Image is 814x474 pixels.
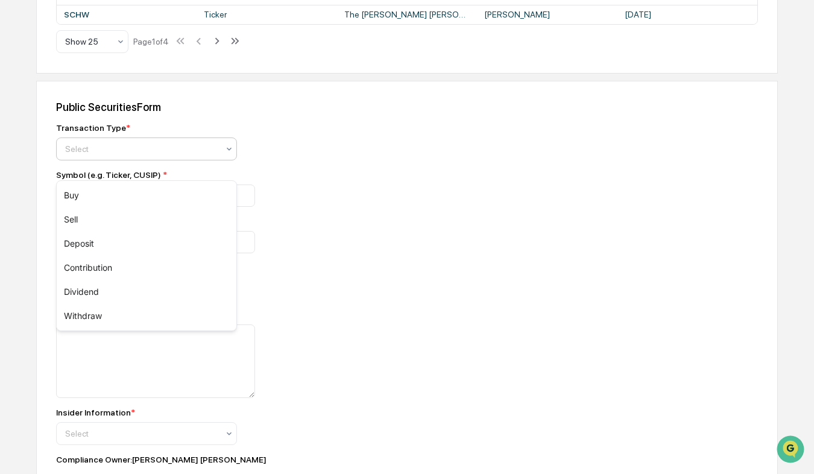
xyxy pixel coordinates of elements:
[775,434,808,467] iframe: Open customer support
[617,5,757,24] td: [DATE]
[7,170,81,192] a: 🔎Data Lookup
[7,147,83,169] a: 🖐️Preclearance
[99,152,150,164] span: Attestations
[337,5,477,24] td: The [PERSON_NAME] [PERSON_NAME] Corporation
[57,207,236,232] div: Sell
[56,123,130,133] div: Transaction Type
[56,170,478,180] div: Symbol (e.g. Ticker, CUSIP)
[56,101,758,113] div: Public Securities Form
[57,183,236,207] div: Buy
[41,104,153,114] div: We're available if you need us!
[41,92,198,104] div: Start new chat
[12,153,22,163] div: 🖐️
[24,175,76,187] span: Data Lookup
[64,10,189,19] div: SCHW
[56,216,478,226] div: Number of Shares
[197,5,336,24] td: Ticker
[12,25,219,45] p: How can we help?
[12,176,22,186] div: 🔎
[477,5,617,24] td: [PERSON_NAME]
[85,204,146,213] a: Powered byPylon
[12,92,34,114] img: 1746055101610-c473b297-6a78-478c-a979-82029cc54cd1
[57,304,236,328] div: Withdraw
[120,204,146,213] span: Pylon
[57,256,236,280] div: Contribution
[205,96,219,110] button: Start new chat
[83,147,154,169] a: 🗄️Attestations
[57,232,236,256] div: Deposit
[56,408,135,417] div: Insider Information
[87,153,97,163] div: 🗄️
[24,152,78,164] span: Preclearance
[56,455,478,464] div: Compliance Owner : [PERSON_NAME] [PERSON_NAME]
[133,37,169,46] div: Page 1 of 4
[57,280,236,304] div: Dividend
[56,310,478,320] div: Description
